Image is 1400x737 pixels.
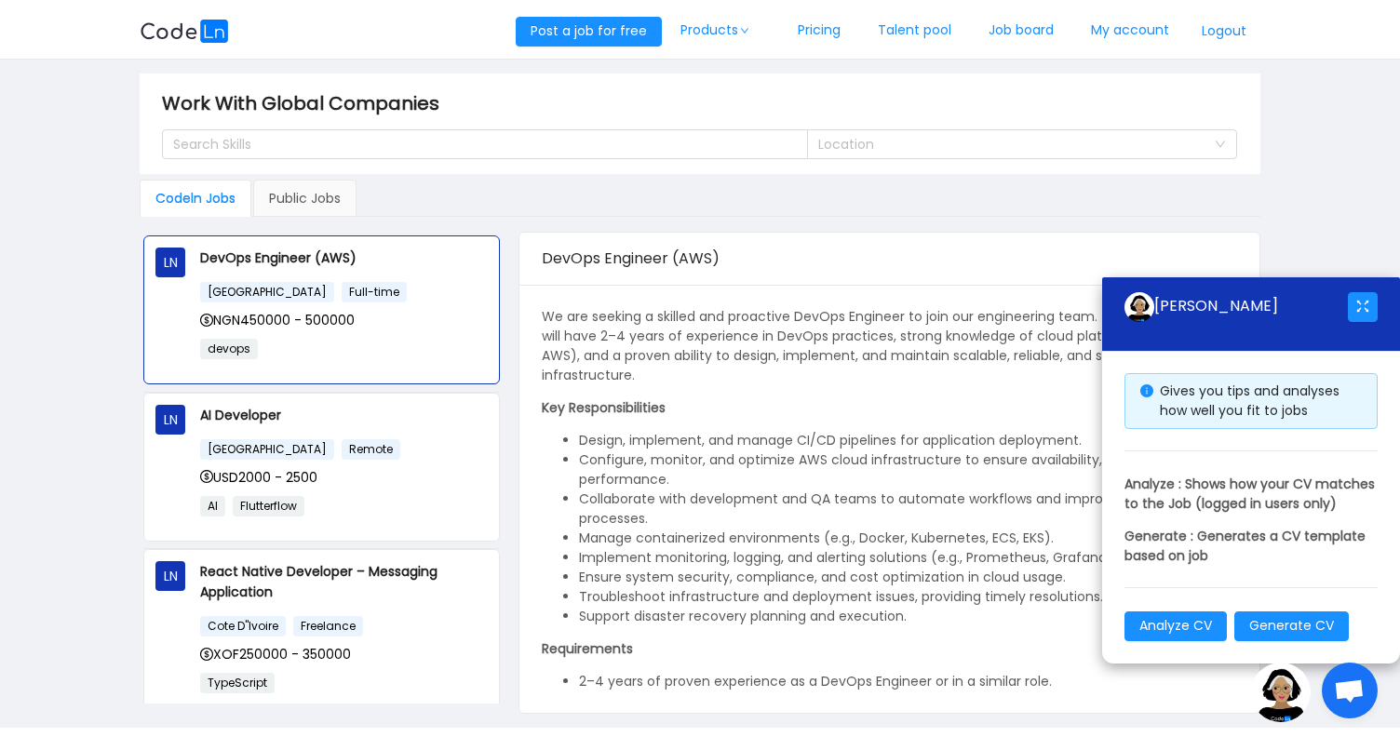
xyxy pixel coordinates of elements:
li: Manage containerized environments (e.g., Docker, Kubernetes, ECS, EKS). [579,529,1237,548]
li: Configure, monitor, and optimize AWS cloud infrastructure to ensure availability, scalability, an... [579,450,1237,489]
span: TypeScript [200,673,275,693]
li: 2–4 years of proven experience as a DevOps Engineer or in a similar role. [579,672,1237,691]
p: React Native Developer – Messaging Application [200,561,488,602]
li: Troubleshoot infrastructure and deployment issues, providing timely resolutions. [579,587,1237,607]
div: Search Skills [173,135,779,154]
li: Collaborate with development and QA teams to automate workflows and improve release processes. [579,489,1237,529]
img: ground.ddcf5dcf.png [1124,292,1154,322]
span: LN [164,561,178,591]
button: Generate CV [1234,611,1349,641]
div: [PERSON_NAME] [1124,292,1348,322]
span: LN [164,405,178,435]
li: Design, implement, and manage CI/CD pipelines for application deployment. [579,431,1237,450]
p: AI Developer [200,405,488,425]
li: Implement monitoring, logging, and alerting solutions (e.g., Prometheus, Grafana, CloudWatch). [579,548,1237,568]
span: DevOps Engineer (AWS) [542,248,720,269]
button: Post a job for free [516,17,662,47]
span: XOF250000 - 350000 [200,645,351,663]
strong: Key Responsibilities [542,398,666,417]
i: icon: dollar [200,470,213,483]
div: Codeln Jobs [140,180,251,217]
span: NGN450000 - 500000 [200,311,355,329]
strong: Requirements [542,639,633,658]
p: We are seeking a skilled and proactive DevOps Engineer to join our engineering team. The ideal ca... [542,307,1237,385]
p: Generate : Generates a CV template based on job [1124,527,1378,566]
span: Full-time [342,282,407,302]
span: AI [200,496,225,516]
li: Ensure system security, compliance, and cost optimization in cloud usage. [579,568,1237,587]
img: logobg.f302741d.svg [140,20,229,43]
i: icon: down [1215,139,1226,152]
span: [GEOGRAPHIC_DATA] [200,439,334,460]
span: [GEOGRAPHIC_DATA] [200,282,334,302]
div: Ouvrir le chat [1322,663,1378,718]
div: Location [818,135,1205,154]
i: icon: down [739,26,750,35]
span: Remote [342,439,400,460]
i: icon: info-circle [1140,384,1153,397]
div: Public Jobs [253,180,357,217]
p: Analyze : Shows how your CV matches to the Job (logged in users only) [1124,475,1378,514]
span: Flutterflow [233,496,304,516]
i: icon: dollar [200,314,213,327]
span: Work With Global Companies [162,88,451,118]
img: ground.ddcf5dcf.png [1251,663,1311,722]
p: DevOps Engineer (AWS) [200,248,488,268]
span: Cote D"Ivoire [200,616,286,636]
i: icon: dollar [200,648,213,661]
span: LN [164,248,178,277]
span: Freelance [293,616,363,636]
button: Analyze CV [1124,611,1227,641]
a: Post a job for free [516,21,662,40]
button: icon: fullscreen [1348,292,1378,322]
span: devops [200,339,258,359]
span: USD2000 - 2500 [200,468,317,487]
button: Logout [1188,17,1260,47]
span: Gives you tips and analyses how well you fit to jobs [1160,382,1339,420]
li: Support disaster recovery planning and execution. [579,607,1237,626]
